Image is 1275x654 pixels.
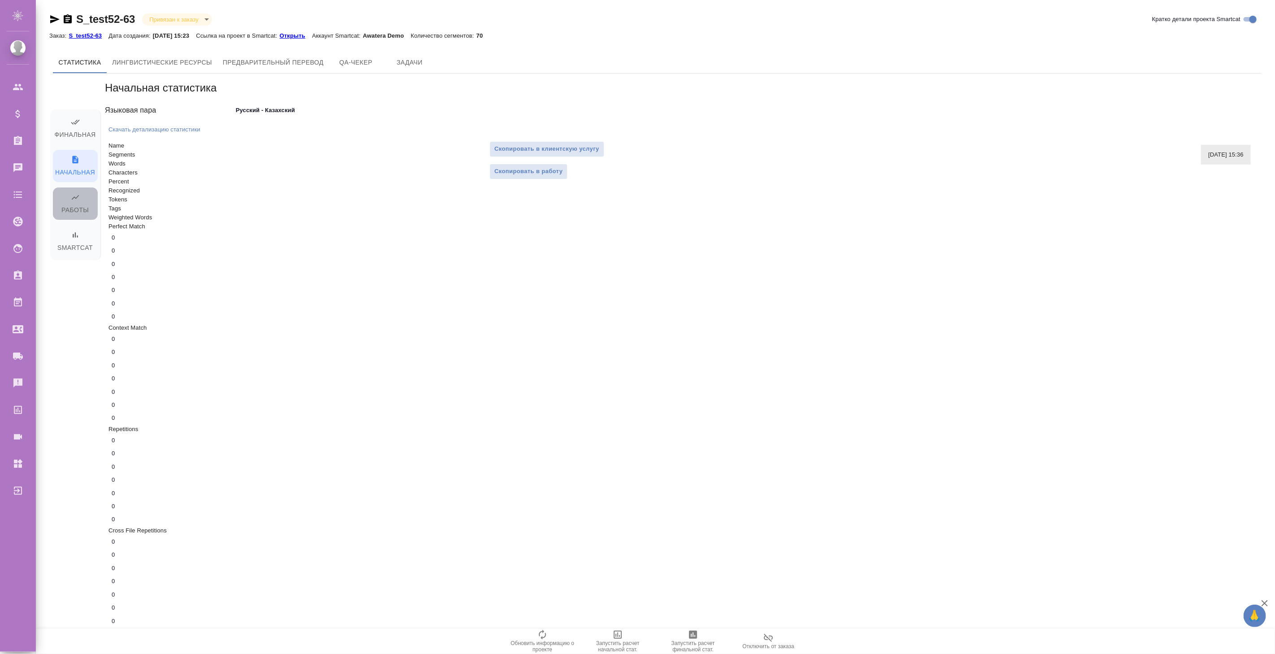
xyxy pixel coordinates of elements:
input: ✎ Введи что-нибудь [108,385,153,398]
p: Recognized Tokens [108,186,153,204]
input: ✎ Введи что-нибудь [108,615,153,628]
input: ✎ Введи что-нибудь [108,332,153,345]
button: Отключить от заказа [731,629,806,654]
button: 🙏 [1244,605,1266,627]
span: Финальная [58,118,92,140]
div: [DATE] 15:36 [1201,145,1251,165]
p: Context Match [108,323,176,332]
button: Скачать детализацию статистики [108,125,200,134]
p: Perfect Match [108,222,176,231]
span: Кратко детали проекта Smartcat [1152,15,1240,24]
input: ✎ Введи что-нибудь [108,270,153,283]
a: S_test52-63 [76,13,135,25]
input: ✎ Введи что-нибудь [108,398,153,411]
p: Awatera Demo [363,32,411,39]
input: ✎ Введи что-нибудь [108,257,153,270]
p: Weighted Words [108,213,153,222]
p: Name [108,141,176,150]
div: Русский - Казахский [233,103,488,118]
p: Repetitions [108,425,176,434]
input: ✎ Введи что-нибудь [108,434,153,447]
div: Языковая пара [105,105,233,116]
span: 🙏 [1247,606,1262,625]
p: Количество сегментов: [411,32,476,39]
span: Скопировать в клиентскую услугу [494,144,599,154]
input: ✎ Введи что-нибудь [108,562,153,575]
p: Characters [108,168,153,177]
span: Лингвистические ресурсы [112,57,212,68]
button: Скопировать в клиентскую услугу [490,141,604,157]
span: Скопировать в работу [494,166,563,177]
button: Запустить расчет финальной стат. [655,629,731,654]
span: QA-чекер [334,57,377,68]
p: Words [108,159,153,168]
input: ✎ Введи что-нибудь [108,346,153,359]
span: Задачи [388,57,431,68]
button: Скопировать ссылку [62,14,73,25]
span: Запустить расчет начальной стат. [585,640,650,653]
input: ✎ Введи что-нибудь [108,231,153,244]
span: Обновить информацию о проекте [510,640,575,653]
button: Скопировать в работу [490,164,568,179]
p: Cross File Repetitions [108,526,176,535]
span: Начальная [58,155,92,178]
input: ✎ Введи что-нибудь [108,359,153,372]
input: ✎ Введи что-нибудь [108,535,153,548]
input: ✎ Введи что-нибудь [108,297,153,310]
h5: Начальная статистика [105,81,1254,95]
a: Открыть [280,31,312,39]
input: ✎ Введи что-нибудь [108,473,153,486]
a: S_test52-63 [69,31,108,39]
input: ✎ Введи что-нибудь [108,460,153,473]
button: Запустить расчет начальной стат. [580,629,655,654]
span: Работы [58,193,92,216]
p: 70 [477,32,490,39]
span: Отключить от заказа [742,643,794,650]
p: Аккаунт Smartcat: [312,32,363,39]
p: Дата создания: [108,32,152,39]
input: ✎ Введи что-нибудь [108,588,153,601]
p: S_test52-63 [69,32,108,39]
p: Segments [108,150,153,159]
input: ✎ Введи что-нибудь [108,284,153,297]
input: ✎ Введи что-нибудь [108,310,153,323]
button: Скопировать ссылку для ЯМессенджера [49,14,60,25]
input: ✎ Введи что-нибудь [108,412,153,425]
p: Открыть [280,32,312,39]
input: ✎ Введи что-нибудь [108,500,153,513]
input: ✎ Введи что-нибудь [108,447,153,460]
span: Запустить расчет финальной стат. [661,640,725,653]
p: Скачать детализацию статистики [108,126,200,133]
input: ✎ Введи что-нибудь [108,575,153,588]
span: [DATE] 15:36 [1208,150,1244,159]
input: ✎ Введи что-нибудь [108,549,153,562]
span: Предварительный перевод [223,57,324,68]
p: Percent [108,177,153,186]
input: ✎ Введи что-нибудь [108,601,153,614]
p: Tags [108,204,153,213]
button: Привязан к заказу [147,16,201,23]
p: 100% [108,628,176,637]
input: ✎ Введи что-нибудь [108,372,153,385]
p: Ссылка на проект в Smartcat: [196,32,279,39]
input: ✎ Введи что-нибудь [108,487,153,500]
button: Обновить информацию о проекте [505,629,580,654]
div: Привязан к заказу [142,13,212,26]
input: ✎ Введи что-нибудь [108,244,153,257]
p: Заказ: [49,32,69,39]
span: Cтатистика [58,57,101,68]
span: Smartcat [58,231,92,253]
input: ✎ Введи что-нибудь [108,513,153,526]
p: [DATE] 15:23 [153,32,196,39]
